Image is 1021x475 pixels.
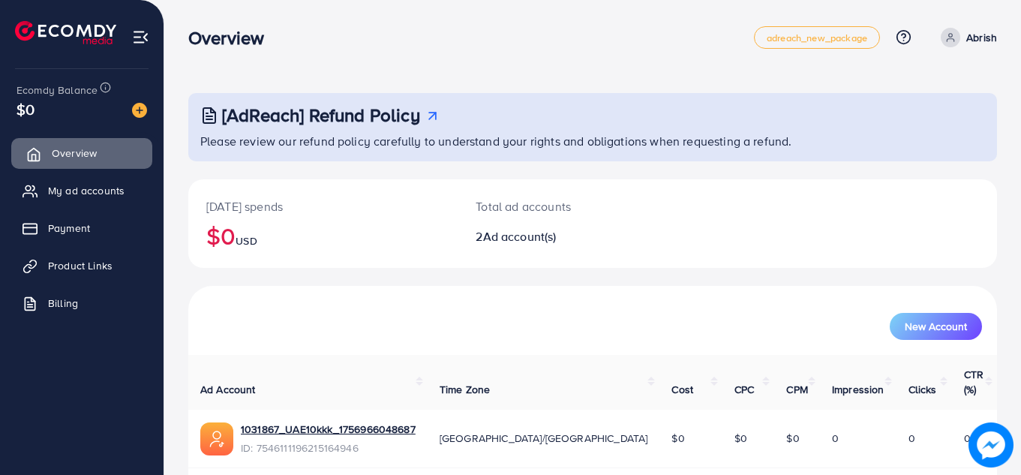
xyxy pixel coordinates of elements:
button: New Account [890,313,982,340]
a: Abrish [935,28,997,47]
span: Overview [52,146,97,161]
img: image [132,103,147,118]
a: Product Links [11,251,152,281]
span: $0 [17,98,35,120]
span: Cost [671,382,693,397]
h2: 2 [476,230,642,244]
span: CPC [734,382,754,397]
span: Clicks [908,382,937,397]
p: [DATE] spends [206,197,440,215]
a: Billing [11,288,152,318]
h2: $0 [206,221,440,250]
span: New Account [905,321,967,332]
span: Ad account(s) [483,228,557,245]
span: adreach_new_package [767,33,867,43]
span: Time Zone [440,382,490,397]
a: 1031867_UAE10kkk_1756966048687 [241,422,416,437]
img: menu [132,29,149,46]
p: Total ad accounts [476,197,642,215]
span: CTR (%) [964,367,983,397]
span: Product Links [48,258,113,273]
span: Payment [48,221,90,236]
span: Impression [832,382,884,397]
span: Ecomdy Balance [17,83,98,98]
img: ic-ads-acc.e4c84228.svg [200,422,233,455]
a: Overview [11,138,152,168]
span: $0 [786,431,799,446]
img: image [968,422,1013,467]
span: Ad Account [200,382,256,397]
span: Billing [48,296,78,311]
span: ID: 7546111196215164946 [241,440,416,455]
span: USD [236,233,257,248]
p: Abrish [966,29,997,47]
span: 0 [964,431,971,446]
span: [GEOGRAPHIC_DATA]/[GEOGRAPHIC_DATA] [440,431,648,446]
span: My ad accounts [48,183,125,198]
a: Payment [11,213,152,243]
span: $0 [734,431,747,446]
p: Please review our refund policy carefully to understand your rights and obligations when requesti... [200,132,988,150]
span: CPM [786,382,807,397]
span: 0 [832,431,839,446]
a: My ad accounts [11,176,152,206]
h3: Overview [188,27,276,49]
a: adreach_new_package [754,26,880,49]
h3: [AdReach] Refund Policy [222,104,420,126]
img: logo [15,21,116,44]
span: $0 [671,431,684,446]
span: 0 [908,431,915,446]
